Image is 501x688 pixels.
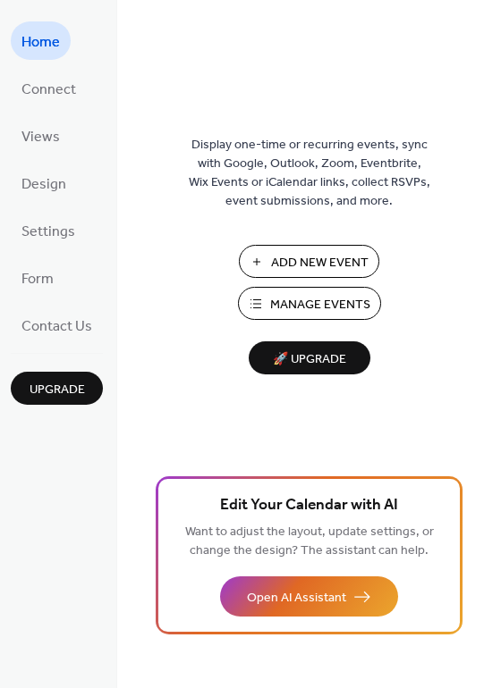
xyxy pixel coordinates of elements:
[21,29,60,56] span: Home
[21,123,60,151] span: Views
[11,21,71,60] a: Home
[11,258,64,297] a: Form
[220,493,398,518] span: Edit Your Calendar with AI
[249,341,370,374] button: 🚀 Upgrade
[247,589,346,608] span: Open AI Assistant
[30,381,85,399] span: Upgrade
[259,348,360,372] span: 🚀 Upgrade
[11,116,71,155] a: Views
[270,296,370,315] span: Manage Events
[21,265,54,293] span: Form
[271,254,369,273] span: Add New Event
[11,164,77,202] a: Design
[239,245,379,278] button: Add New Event
[11,372,103,405] button: Upgrade
[189,136,430,211] span: Display one-time or recurring events, sync with Google, Outlook, Zoom, Eventbrite, Wix Events or ...
[185,520,434,563] span: Want to adjust the layout, update settings, or change the design? The assistant can help.
[220,576,398,617] button: Open AI Assistant
[11,69,87,107] a: Connect
[11,211,86,249] a: Settings
[21,218,75,246] span: Settings
[21,76,76,104] span: Connect
[11,306,103,344] a: Contact Us
[238,287,381,320] button: Manage Events
[21,313,92,340] span: Contact Us
[21,171,66,198] span: Design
